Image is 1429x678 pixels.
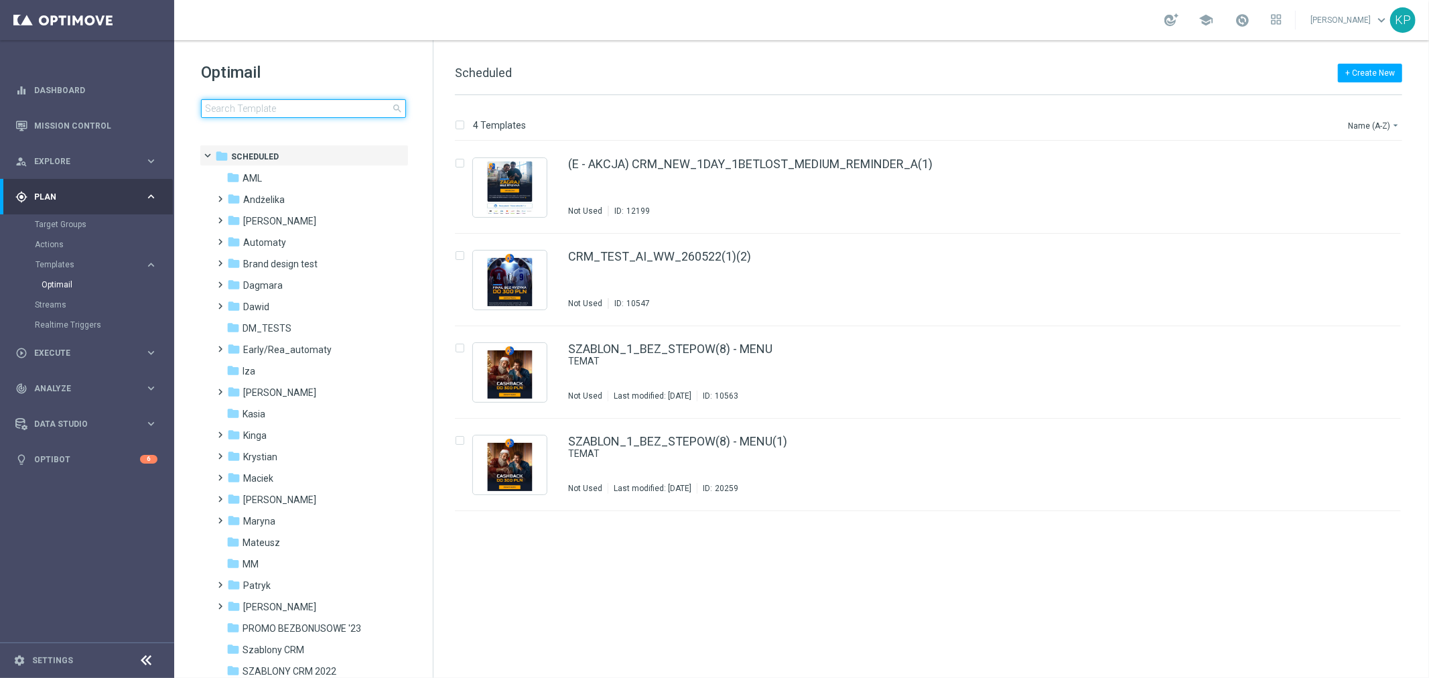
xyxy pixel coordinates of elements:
span: Analyze [34,385,145,393]
i: folder [227,471,241,484]
i: folder [227,514,241,527]
i: folder [227,578,241,592]
span: Explore [34,157,145,165]
i: play_circle_outline [15,347,27,359]
i: keyboard_arrow_right [145,346,157,359]
button: + Create New [1338,64,1402,82]
i: folder [226,535,240,549]
span: Piotr G. [243,601,316,613]
i: folder [227,235,241,249]
img: 12199.jpeg [476,161,543,214]
i: keyboard_arrow_right [145,155,157,167]
i: keyboard_arrow_right [145,382,157,395]
i: folder [227,450,241,463]
span: Execute [34,349,145,357]
a: Target Groups [35,219,139,230]
span: school [1199,13,1213,27]
div: Target Groups [35,214,173,234]
div: Last modified: [DATE] [608,391,697,401]
button: lightbulb Optibot 6 [15,454,158,465]
i: track_changes [15,383,27,395]
a: CRM_TEST_AI_WW_260522(1)(2) [568,251,751,263]
i: person_search [15,155,27,167]
span: MM [243,558,259,570]
div: 10547 [626,298,650,309]
div: Optibot [15,442,157,477]
span: Antoni L. [243,215,316,227]
a: (E - AKCJA) CRM_NEW_1DAY_1BETLOST_MEDIUM_REMINDER_A(1) [568,158,933,170]
div: Not Used [568,206,602,216]
div: ID: [608,206,650,216]
i: folder [226,642,240,656]
span: Kinga [243,429,267,442]
div: ID: [697,391,738,401]
div: Data Studio keyboard_arrow_right [15,419,158,429]
a: Optibot [34,442,140,477]
i: folder [227,214,241,227]
i: equalizer [15,84,27,96]
i: folder [227,192,241,206]
div: Mission Control [15,108,157,143]
button: gps_fixed Plan keyboard_arrow_right [15,192,158,202]
div: Not Used [568,298,602,309]
div: Optimail [42,275,173,295]
div: Realtime Triggers [35,315,173,335]
span: Brand design test [243,258,318,270]
div: person_search Explore keyboard_arrow_right [15,156,158,167]
i: folder [215,149,228,163]
div: Templates keyboard_arrow_right [35,259,158,270]
button: play_circle_outline Execute keyboard_arrow_right [15,348,158,358]
span: Mateusz [243,537,280,549]
i: folder [226,364,240,377]
span: Kamil N. [243,387,316,399]
img: 10547.jpeg [476,254,543,306]
div: ID: [697,483,738,494]
div: Streams [35,295,173,315]
button: Mission Control [15,121,158,131]
span: Andżelika [243,194,285,206]
div: Not Used [568,391,602,401]
a: SZABLON_1_BEZ_STEPOW(8) - MENU(1) [568,435,787,448]
i: keyboard_arrow_right [145,190,157,203]
div: Press SPACE to select this row. [441,419,1426,511]
i: folder [226,621,240,634]
span: Plan [34,193,145,201]
span: Krystian [243,451,277,463]
a: Realtime Triggers [35,320,139,330]
p: 4 Templates [473,119,526,131]
div: Press SPACE to select this row. [441,234,1426,326]
span: Maryna [243,515,275,527]
div: Explore [15,155,145,167]
div: Templates [36,261,145,269]
i: folder [227,278,241,291]
i: folder [227,385,241,399]
span: Patryk [243,580,271,592]
span: Early/Rea_automaty [243,344,332,356]
div: ID: [608,298,650,309]
div: Press SPACE to select this row. [441,326,1426,419]
i: keyboard_arrow_right [145,417,157,430]
i: folder [227,428,241,442]
i: arrow_drop_down [1390,120,1401,131]
div: Dashboard [15,72,157,108]
div: Execute [15,347,145,359]
div: Data Studio [15,418,145,430]
button: equalizer Dashboard [15,85,158,96]
img: 10563.jpeg [476,346,543,399]
i: folder [226,664,240,677]
i: folder [226,321,240,334]
i: folder [226,407,240,420]
a: TEMAT [568,448,1314,460]
div: Last modified: [DATE] [608,483,697,494]
i: folder [226,557,240,570]
span: Dagmara [243,279,283,291]
span: PROMO BEZBONUSOWE '23 [243,622,361,634]
div: Plan [15,191,145,203]
div: TEMAT [568,448,1345,460]
span: Marcin G. [243,494,316,506]
i: folder [227,600,241,613]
